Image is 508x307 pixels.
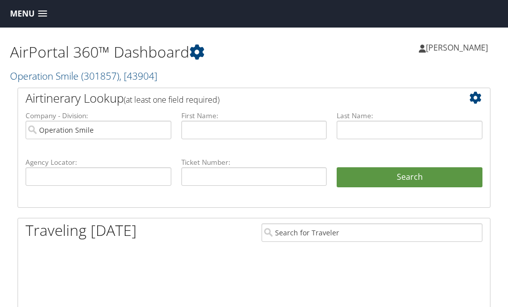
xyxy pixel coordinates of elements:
[337,167,482,187] button: Search
[81,69,119,83] span: ( 301857 )
[5,6,52,22] a: Menu
[10,69,157,83] a: Operation Smile
[26,90,443,107] h2: Airtinerary Lookup
[26,157,171,167] label: Agency Locator:
[10,9,35,19] span: Menu
[124,94,219,105] span: (at least one field required)
[337,111,482,121] label: Last Name:
[119,69,157,83] span: , [ 43904 ]
[181,157,327,167] label: Ticket Number:
[10,42,254,63] h1: AirPortal 360™ Dashboard
[26,111,171,121] label: Company - Division:
[262,223,482,242] input: Search for Traveler
[426,42,488,53] span: [PERSON_NAME]
[26,220,137,241] h1: Traveling [DATE]
[181,111,327,121] label: First Name:
[419,33,498,63] a: [PERSON_NAME]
